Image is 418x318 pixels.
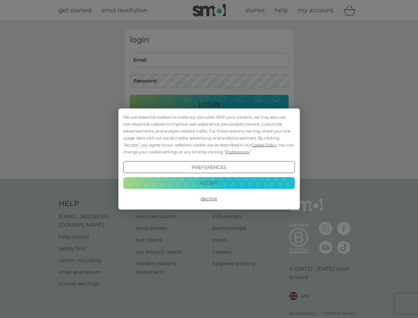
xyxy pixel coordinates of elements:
[123,177,295,189] button: Accept
[252,142,277,147] span: Cookie Policy
[123,161,295,173] button: Preferences
[225,149,249,154] span: Preferences
[118,109,300,210] div: Cookie Consent Prompt
[123,193,295,205] button: Decline
[123,114,295,155] div: We use essential cookies to make our site work. With your consent, we may also use non-essential ...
